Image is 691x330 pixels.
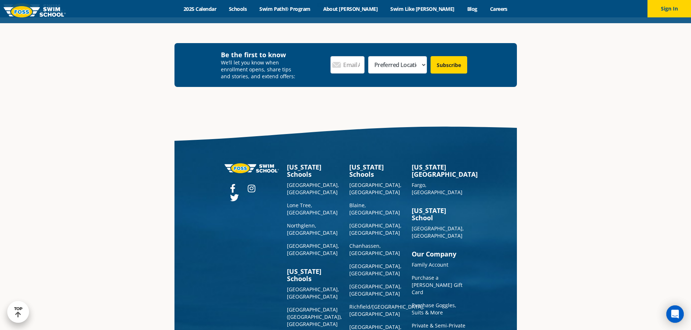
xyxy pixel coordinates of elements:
a: [GEOGRAPHIC_DATA], [GEOGRAPHIC_DATA] [349,222,402,236]
a: Purchase a [PERSON_NAME] Gift Card [412,274,462,296]
a: Chanhassen, [GEOGRAPHIC_DATA] [349,242,400,256]
a: About [PERSON_NAME] [317,5,384,12]
h3: [US_STATE] Schools [287,268,342,282]
input: Email Address [330,56,364,74]
a: [GEOGRAPHIC_DATA] ([GEOGRAPHIC_DATA]), [GEOGRAPHIC_DATA] [287,306,342,327]
a: Northglenn, [GEOGRAPHIC_DATA] [287,222,338,236]
a: Lone Tree, [GEOGRAPHIC_DATA] [287,202,338,216]
a: Blog [461,5,484,12]
a: Swim Like [PERSON_NAME] [384,5,461,12]
a: Fargo, [GEOGRAPHIC_DATA] [412,181,462,196]
h3: Our Company [412,250,467,258]
a: [GEOGRAPHIC_DATA], [GEOGRAPHIC_DATA] [287,242,339,256]
a: Richfield/[GEOGRAPHIC_DATA], [GEOGRAPHIC_DATA] [349,303,424,317]
a: Schools [223,5,253,12]
img: FOSS Swim School Logo [4,6,66,17]
a: Family Account [412,261,448,268]
a: 2025 Calendar [177,5,223,12]
h3: [US_STATE][GEOGRAPHIC_DATA] [412,163,467,178]
a: Purchase Goggles, Suits & More [412,302,456,316]
div: TOP [14,306,22,318]
a: [GEOGRAPHIC_DATA], [GEOGRAPHIC_DATA] [287,286,339,300]
a: Swim Path® Program [253,5,317,12]
a: Blaine, [GEOGRAPHIC_DATA] [349,202,400,216]
a: [GEOGRAPHIC_DATA], [GEOGRAPHIC_DATA] [349,283,402,297]
p: We’ll let you know when enrollment opens, share tips and stories, and extend offers: [221,59,299,80]
div: Open Intercom Messenger [666,305,684,323]
a: [GEOGRAPHIC_DATA], [GEOGRAPHIC_DATA] [349,181,402,196]
h4: Be the first to know [221,50,299,59]
a: [GEOGRAPHIC_DATA], [GEOGRAPHIC_DATA] [287,181,339,196]
h3: [US_STATE] Schools [349,163,404,178]
a: [GEOGRAPHIC_DATA], [GEOGRAPHIC_DATA] [349,263,402,277]
img: Foss-logo-horizontal-white.svg [225,163,279,173]
h3: [US_STATE] School [412,207,467,221]
a: Careers [484,5,514,12]
h3: [US_STATE] Schools [287,163,342,178]
input: Subscribe [431,56,467,74]
a: [GEOGRAPHIC_DATA], [GEOGRAPHIC_DATA] [412,225,464,239]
